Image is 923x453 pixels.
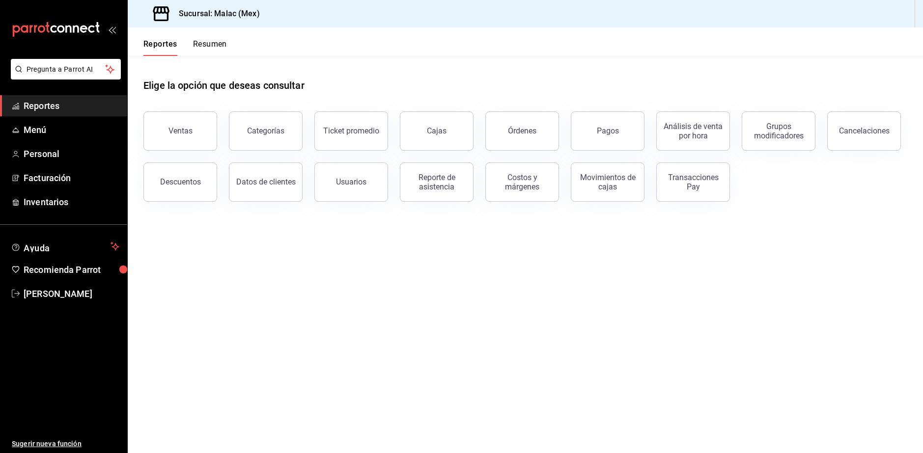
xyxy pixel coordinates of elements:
[323,126,379,135] div: Ticket promedio
[236,177,296,187] div: Datos de clientes
[24,171,119,185] span: Facturación
[171,8,260,20] h3: Sucursal: Malac (Mex)
[827,111,901,151] button: Cancelaciones
[247,126,284,135] div: Categorías
[508,126,536,135] div: Órdenes
[748,122,809,140] div: Grupos modificadores
[400,111,474,151] button: Cajas
[485,162,559,202] button: Costos y márgenes
[400,162,474,202] button: Reporte de asistencia
[229,162,303,202] button: Datos de clientes
[143,39,227,56] div: navigation tabs
[492,173,553,191] div: Costos y márgenes
[143,78,305,93] h1: Elige la opción que deseas consultar
[839,126,890,135] div: Cancelaciones
[24,240,107,252] span: Ayuda
[571,162,644,202] button: Movimientos de cajas
[663,122,724,140] div: Análisis de venta por hora
[229,111,303,151] button: Categorías
[24,123,119,136] span: Menú
[160,177,201,187] div: Descuentos
[168,126,193,135] div: Ventas
[12,439,119,449] span: Sugerir nueva función
[24,195,119,209] span: Inventarios
[663,173,724,191] div: Transacciones Pay
[143,111,217,151] button: Ventas
[406,173,467,191] div: Reporte de asistencia
[656,162,730,202] button: Transacciones Pay
[7,71,121,81] a: Pregunta a Parrot AI
[485,111,559,151] button: Órdenes
[314,111,388,151] button: Ticket promedio
[427,126,447,135] div: Cajas
[24,287,119,300] span: [PERSON_NAME]
[656,111,730,151] button: Análisis de venta por hora
[24,263,119,276] span: Recomienda Parrot
[571,111,644,151] button: Pagos
[27,64,106,75] span: Pregunta a Parrot AI
[597,126,619,135] div: Pagos
[742,111,815,151] button: Grupos modificadores
[193,39,227,56] button: Resumen
[143,39,177,56] button: Reportes
[24,147,119,160] span: Personal
[11,59,121,80] button: Pregunta a Parrot AI
[108,26,116,33] button: open_drawer_menu
[336,177,366,187] div: Usuarios
[314,162,388,202] button: Usuarios
[24,99,119,112] span: Reportes
[577,173,638,191] div: Movimientos de cajas
[143,162,217,202] button: Descuentos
